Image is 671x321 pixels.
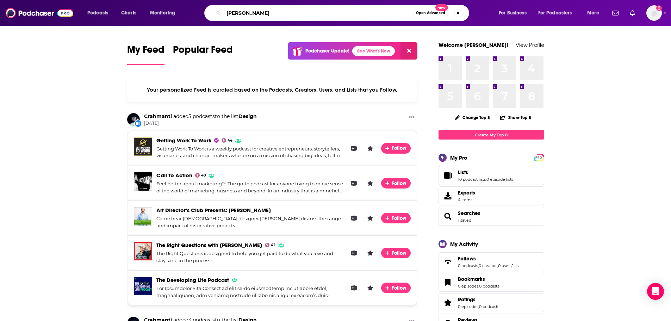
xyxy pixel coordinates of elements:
button: Leave a Rating [365,143,375,154]
p: Podchaser Update! [305,48,349,54]
div: Come hear [DEMOGRAPHIC_DATA] designer [PERSON_NAME] discuss the range and impact of his creative ... [156,215,343,229]
span: Exports [441,191,455,201]
div: New List [134,119,142,127]
span: More [587,8,599,18]
span: Bookmarks [458,276,485,282]
span: Art Director’s Club Presents: [PERSON_NAME] [156,207,271,214]
span: Exports [458,190,475,196]
button: Leave a Rating [365,248,375,258]
img: The Right Questions with James Victore [134,242,152,260]
a: Crahmanti [144,113,172,119]
button: Add to List [349,248,359,258]
a: 10 podcast lists [458,177,486,182]
button: open menu [534,7,582,19]
a: 0 podcasts [458,263,478,268]
a: 1 list [512,263,520,268]
span: Popular Feed [173,44,233,60]
button: Open AdvancedNew [413,9,448,17]
button: Add to List [349,213,359,223]
span: , [478,263,479,268]
span: Ratings [439,293,544,312]
span: The Right Questions with [PERSON_NAME] [156,242,262,248]
span: My Feed [127,44,164,60]
button: open menu [494,7,535,19]
span: 44 [228,139,232,142]
span: Follow [392,285,407,291]
div: My Pro [450,154,467,161]
a: Getting Work To Work [156,137,211,144]
img: Podchaser - Follow, Share and Rate Podcasts [6,6,73,20]
a: 44 [222,138,233,143]
button: Share Top 8 [500,111,532,124]
button: Follow [381,178,411,189]
button: Add to List [349,178,359,189]
span: Lists [458,169,468,175]
button: Leave a Rating [365,213,375,223]
a: Follows [441,257,455,267]
a: 0 podcasts [479,284,499,289]
button: Add to List [349,283,359,293]
span: Follow [392,215,407,221]
img: User Profile [646,5,662,21]
span: Searches [458,210,480,216]
a: Searches [441,211,455,221]
button: Follow [381,248,411,258]
a: PRO [535,155,543,160]
div: Getting Work To Work is a weekly podcast for creative entrepreneurs, storytellers, visionaries, a... [156,146,343,159]
input: Search podcasts, credits, & more... [224,7,413,19]
div: Search podcasts, credits, & more... [211,5,476,21]
button: Show profile menu [646,5,662,21]
span: For Podcasters [538,8,572,18]
span: Follows [439,252,544,271]
img: Call To Action [134,172,152,191]
div: Open Intercom Messenger [647,283,664,300]
img: Crahmanti [127,113,140,126]
span: Follows [458,255,476,262]
span: Logged in as MTriantPPC [646,5,662,21]
button: Follow [381,283,411,293]
a: Design [238,113,257,119]
span: Follow [392,180,407,186]
a: Call To Action [156,172,192,179]
button: open menu [582,7,608,19]
a: Ratings [458,296,499,303]
img: The Developing Life Podcast [134,277,152,295]
div: My Activity [450,241,478,247]
span: Follow [392,145,407,151]
a: 0 episode lists [486,177,513,182]
a: View Profile [516,42,544,48]
span: added 5 podcasts [173,113,215,119]
a: 0 episodes [458,304,478,309]
span: Follow [392,250,407,256]
a: Lists [441,171,455,180]
a: Art Director’s Club Presents: James Victore [156,207,271,214]
span: Monitoring [150,8,175,18]
a: The Developing Life Podcast [156,277,229,283]
div: Your personalized Feed is curated based on the Podcasts, Creators, Users, and Lists that you Follow. [127,78,418,102]
h3: to the list [144,113,257,120]
a: 42 [265,243,276,247]
a: Charts [117,7,141,19]
a: See What's New [352,46,395,56]
a: Create My Top 8 [439,130,544,140]
button: Follow [381,143,411,154]
span: 48 [201,174,206,177]
a: Show notifications dropdown [627,7,638,19]
button: Add to List [349,143,359,154]
a: 0 podcasts [479,304,499,309]
button: open menu [145,7,184,19]
svg: Add a profile image [656,5,662,11]
button: Show More Button [406,113,417,122]
button: open menu [82,7,117,19]
a: My Feed [127,44,164,65]
img: Art Director’s Club Presents: James Victore [134,207,152,226]
a: Bookmarks [458,276,499,282]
